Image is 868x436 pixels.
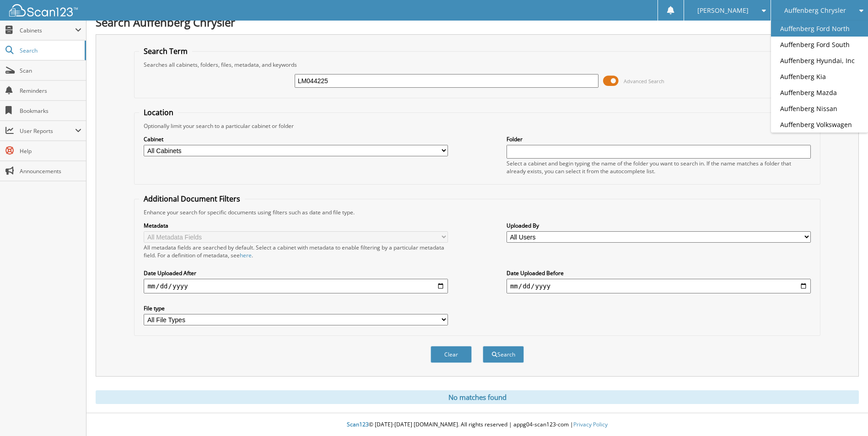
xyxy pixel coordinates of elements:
[240,251,252,259] a: here
[144,304,448,312] label: File type
[483,346,524,363] button: Search
[20,67,81,74] span: Scan
[139,107,178,117] legend: Location
[771,101,868,117] a: Auffenberg Nissan
[139,46,192,56] legend: Search Term
[771,37,868,53] a: Auffenberg Ford South
[771,69,868,85] a: Auffenberg Kia
[784,8,846,13] span: Auffenberg Chrysler
[624,78,664,85] span: Advanced Search
[20,127,75,135] span: User Reports
[20,147,81,155] span: Help
[20,27,75,34] span: Cabinets
[144,269,448,277] label: Date Uploaded After
[96,390,859,404] div: No matches found
[573,420,608,428] a: Privacy Policy
[20,87,81,95] span: Reminders
[96,15,859,30] h1: Search Auffenberg Chrysler
[139,122,815,130] div: Optionally limit your search to a particular cabinet or folder
[20,167,81,175] span: Announcements
[144,279,448,293] input: start
[507,160,811,175] div: Select a cabinet and begin typing the name of the folder you want to search in. If the name match...
[139,61,815,69] div: Searches all cabinets, folders, files, metadata, and keywords
[139,194,245,204] legend: Additional Document Filters
[431,346,472,363] button: Clear
[86,414,868,436] div: © [DATE]-[DATE] [DOMAIN_NAME]. All rights reserved | appg04-scan123-com |
[771,53,868,69] a: Auffenberg Hyundai, Inc
[507,279,811,293] input: end
[771,21,868,37] a: Auffenberg Ford North
[822,392,868,436] iframe: Chat Widget
[9,4,78,16] img: scan123-logo-white.svg
[347,420,369,428] span: Scan123
[507,222,811,229] label: Uploaded By
[144,244,448,259] div: All metadata fields are searched by default. Select a cabinet with metadata to enable filtering b...
[144,135,448,143] label: Cabinet
[507,269,811,277] label: Date Uploaded Before
[20,107,81,115] span: Bookmarks
[20,47,80,54] span: Search
[771,85,868,101] a: Auffenberg Mazda
[144,222,448,229] label: Metadata
[139,208,815,216] div: Enhance your search for specific documents using filters such as date and file type.
[771,117,868,133] a: Auffenberg Volkswagen
[697,8,749,13] span: [PERSON_NAME]
[507,135,811,143] label: Folder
